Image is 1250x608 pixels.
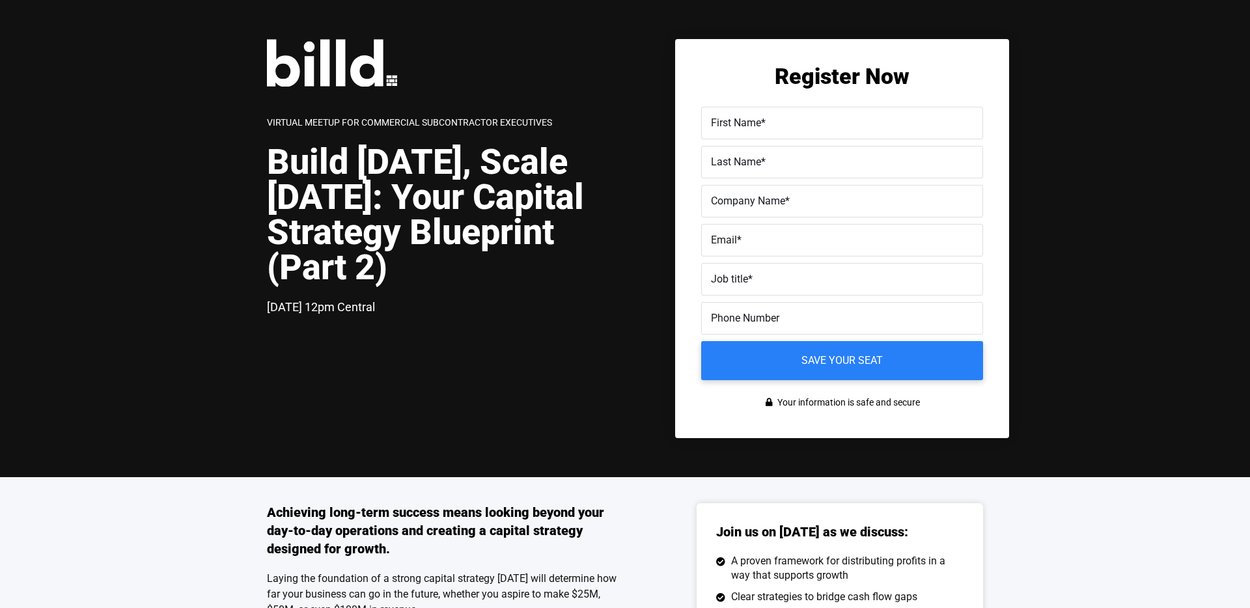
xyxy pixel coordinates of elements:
[711,312,779,324] span: Phone Number
[774,393,920,412] span: Your information is safe and secure
[267,300,375,314] span: [DATE] 12pm Central
[711,117,761,129] span: First Name
[711,234,737,246] span: Email
[728,590,917,604] span: Clear strategies to bridge cash flow gaps
[711,156,761,168] span: Last Name
[716,523,964,541] h3: Join us on [DATE] as we discuss:
[267,503,625,558] h3: Achieving long-term success means looking beyond your day-to-day operations and creating a capita...
[728,554,964,583] span: A proven framework for distributing profits in a way that supports growth
[701,341,983,380] input: Save your seat
[711,195,785,207] span: Company Name
[267,145,625,285] h1: Build [DATE], Scale [DATE]: Your Capital Strategy Blueprint (Part 2)
[701,65,983,87] h2: Register Now
[711,273,748,285] span: Job title
[267,117,552,128] span: Virtual Meetup for Commercial Subcontractor Executives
